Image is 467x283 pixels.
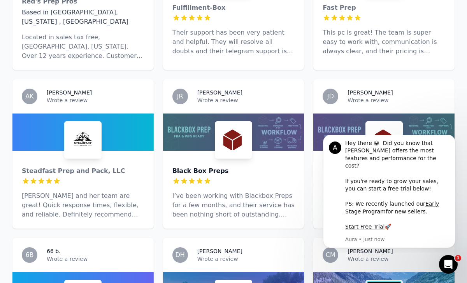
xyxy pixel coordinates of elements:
p: Message from Aura, sent Just now [34,101,138,108]
a: Start Free Trial [34,89,73,95]
p: Wrote a review [197,255,295,263]
span: 1 [455,255,461,261]
a: AK[PERSON_NAME]Wrote a reviewSteadfast Prep and Pack, LLCSteadfast Prep and Pack, LLC[PERSON_NAME... [12,79,154,229]
p: Wrote a review [348,96,445,104]
div: Fulfillment-Box [172,3,295,12]
b: 🚀 [73,89,80,95]
div: Profile image for Aura [18,7,30,19]
h3: [PERSON_NAME] [47,89,92,96]
span: DH [175,252,184,258]
div: Message content [34,5,138,100]
p: I’ve been working with Blackbox Preps for a few months, and their service has been nothing short ... [172,191,295,219]
span: JD [327,93,334,100]
iframe: Intercom notifications message [311,135,467,253]
p: Wrote a review [348,255,445,263]
div: Fast Prep [323,3,445,12]
div: Black Box Preps [172,166,295,176]
div: Hey there 😀 Did you know that [PERSON_NAME] offers the most features and performance for the cost... [34,5,138,96]
p: [PERSON_NAME] and her team are great! Quick response times, flexible, and reliable. Definitely re... [22,191,144,219]
h3: [PERSON_NAME] [197,89,242,96]
span: CM [326,252,335,258]
p: Wrote a review [47,255,144,263]
p: Wrote a review [47,96,144,104]
img: Black Box Preps [367,123,401,157]
img: Black Box Preps [216,123,251,157]
span: AK [25,93,33,100]
div: Based in [GEOGRAPHIC_DATA], [US_STATE] , [GEOGRAPHIC_DATA] [22,8,144,26]
p: Their support has been very patient and helpful. They will resolve all doubts and their telegram ... [172,28,295,56]
a: JR[PERSON_NAME]Wrote a reviewBlack Box PrepsBlack Box PrepsI’ve been working with Blackbox Preps ... [163,79,304,229]
img: Steadfast Prep and Pack, LLC [66,123,100,157]
h3: [PERSON_NAME] [197,247,242,255]
iframe: Intercom live chat [439,255,458,274]
span: JR [177,93,183,100]
p: This pc is great! The team is super easy to work with, communication is always clear, and their p... [323,28,445,56]
div: Steadfast Prep and Pack, LLC [22,166,144,176]
p: Located in sales tax free, [GEOGRAPHIC_DATA], [US_STATE]. Over 12 years experience. Customer serv... [22,33,144,61]
h3: 66 b. [47,247,61,255]
h3: [PERSON_NAME] [348,89,393,96]
p: Wrote a review [197,96,295,104]
a: JD[PERSON_NAME]Wrote a reviewBlack Box PrepsBlack Box PrepsBlackBox has been a game changer for m... [313,79,455,229]
span: 6B [25,252,33,258]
